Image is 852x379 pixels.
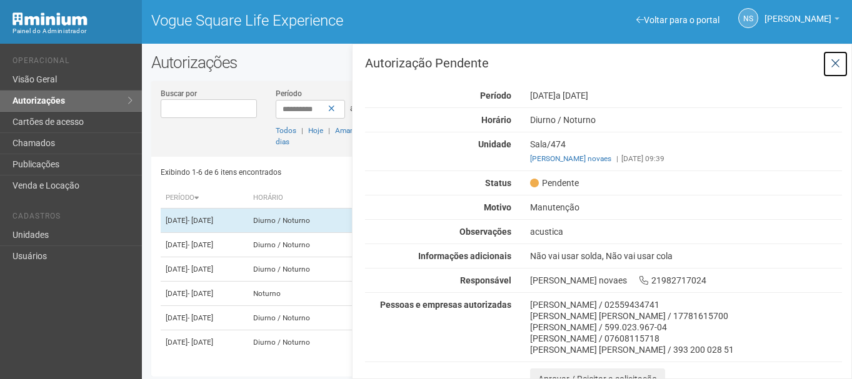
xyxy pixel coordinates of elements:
[248,257,349,282] td: Diurno / Noturno
[350,103,355,113] span: a
[161,233,248,257] td: [DATE]
[485,178,511,188] strong: Status
[556,91,588,101] span: a [DATE]
[530,322,842,333] div: [PERSON_NAME] / 599.023.967-04
[335,126,363,135] a: Amanhã
[636,15,719,25] a: Voltar para o portal
[13,56,133,69] li: Operacional
[308,126,323,135] a: Hoje
[530,153,842,164] div: [DATE] 09:39
[521,139,851,164] div: Sala/474
[161,282,248,306] td: [DATE]
[349,282,427,306] td: Manutenção
[521,226,851,237] div: acustica
[349,257,427,282] td: Manutenção
[349,330,427,355] td: Outros
[521,202,851,213] div: Manutenção
[530,154,611,163] a: [PERSON_NAME] novaes
[248,188,349,209] th: Horário
[530,177,579,189] span: Pendente
[349,233,427,257] td: Manutenção
[481,115,511,125] strong: Horário
[276,88,302,99] label: Período
[764,16,839,26] a: [PERSON_NAME]
[478,139,511,149] strong: Unidade
[521,90,851,101] div: [DATE]
[418,251,511,261] strong: Informações adicionais
[13,26,133,37] div: Painel do Administrador
[161,88,197,99] label: Buscar por
[616,154,618,163] span: |
[530,299,842,310] div: [PERSON_NAME] / 02559434741
[328,126,330,135] span: |
[530,344,842,355] div: [PERSON_NAME] [PERSON_NAME] / 393 200 028 51
[151,12,488,29] h1: Vogue Square Life Experience
[161,188,248,209] th: Período
[460,275,511,285] strong: Responsável
[13,212,133,225] li: Cadastros
[188,313,213,322] span: - [DATE]
[161,209,248,233] td: [DATE]
[188,265,213,273] span: - [DATE]
[248,282,349,306] td: Noturno
[764,2,831,24] span: Nicolle Silva
[188,240,213,249] span: - [DATE]
[349,188,427,209] th: Motivo
[161,257,248,282] td: [DATE]
[161,330,248,355] td: [DATE]
[151,53,843,72] h2: Autorizações
[248,306,349,330] td: Diurno / Noturno
[459,227,511,237] strong: Observações
[349,209,427,233] td: Manutenção
[301,126,303,135] span: |
[349,306,427,330] td: Outros
[248,233,349,257] td: Diurno / Noturno
[380,300,511,310] strong: Pessoas e empresas autorizadas
[530,333,842,344] div: [PERSON_NAME] / 07608115718
[188,216,213,225] span: - [DATE]
[188,338,213,347] span: - [DATE]
[365,57,842,69] h3: Autorização Pendente
[188,289,213,298] span: - [DATE]
[480,91,511,101] strong: Período
[13,12,88,26] img: Minium
[248,209,349,233] td: Diurno / Noturno
[161,163,493,182] div: Exibindo 1-6 de 6 itens encontrados
[248,330,349,355] td: Diurno / Noturno
[276,126,296,135] a: Todos
[738,8,758,28] a: NS
[521,275,851,286] div: [PERSON_NAME] novaes 21982717024
[521,114,851,126] div: Diurno / Noturno
[484,202,511,212] strong: Motivo
[530,310,842,322] div: [PERSON_NAME] [PERSON_NAME] / 17781615700
[521,250,851,262] div: Não vai usar solda, Não vai usar cola
[161,306,248,330] td: [DATE]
